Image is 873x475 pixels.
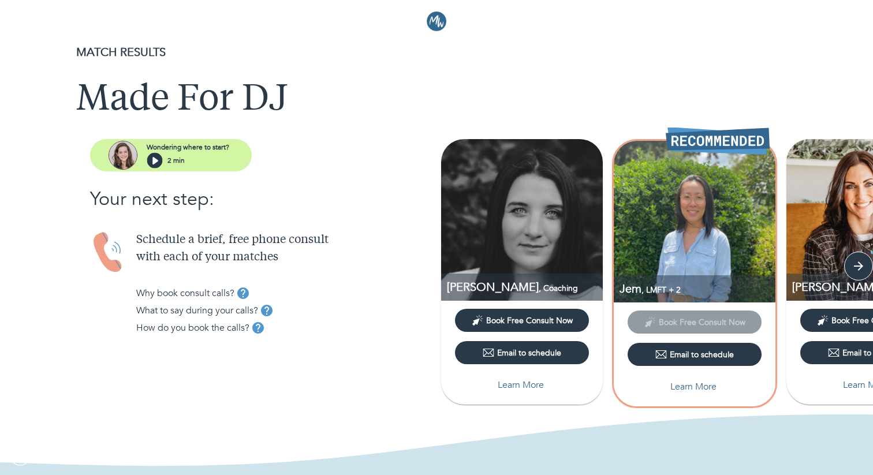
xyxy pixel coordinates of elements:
button: Learn More [455,373,589,397]
button: Book Free Consult Now [455,309,589,332]
span: , Coaching [539,283,578,294]
p: What to say during your calls? [136,304,258,317]
span: This provider has not yet shared their calendar link. Please email the provider to schedule [628,316,762,327]
button: tooltip [258,302,275,319]
p: Why book consult calls? [136,286,234,300]
img: Abigail Finck profile [441,139,603,301]
p: Wondering where to start? [147,142,229,152]
button: assistantWondering where to start?2 min [90,139,252,171]
button: Email to schedule [628,343,762,366]
img: Logo [427,12,446,31]
p: MATCH RESULTS [76,44,797,61]
p: How do you book the calls? [136,321,249,335]
p: 2 min [167,155,185,166]
span: , LMFT + 2 [641,285,681,296]
div: Email to schedule [483,347,561,358]
p: LMFT, Coaching, Integrative Practitioner [620,281,775,297]
p: Learn More [498,378,544,392]
button: tooltip [249,319,267,336]
img: Recommended Therapist [666,127,770,155]
h1: Made For DJ [76,80,797,121]
img: assistant [109,141,137,170]
div: Email to schedule [655,349,734,360]
span: Book Free Consult Now [486,315,573,326]
img: Jem Wong profile [614,141,775,302]
img: Handset [90,231,127,274]
button: Learn More [628,375,762,398]
p: Coaching [447,279,603,295]
button: tooltip [234,285,252,302]
p: Schedule a brief, free phone consult with each of your matches [136,231,436,266]
button: Email to schedule [455,341,589,364]
p: Learn More [670,380,717,394]
p: Your next step: [90,185,436,213]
